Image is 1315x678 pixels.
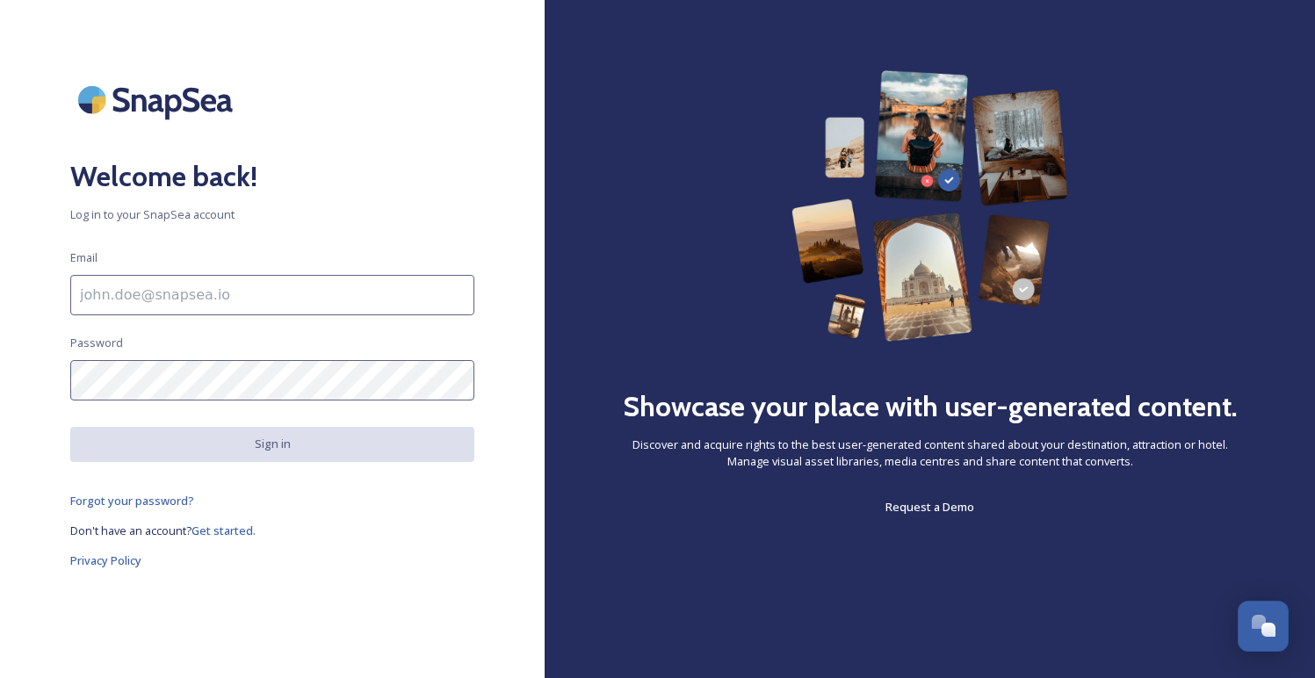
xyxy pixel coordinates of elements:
a: Privacy Policy [70,550,474,571]
span: Privacy Policy [70,552,141,568]
span: Discover and acquire rights to the best user-generated content shared about your destination, att... [615,436,1245,470]
a: Request a Demo [885,496,974,517]
span: Don't have an account? [70,523,191,538]
span: Password [70,335,123,351]
a: Forgot your password? [70,490,474,511]
span: Forgot your password? [70,493,194,508]
input: john.doe@snapsea.io [70,275,474,315]
button: Sign in [70,427,474,461]
span: Log in to your SnapSea account [70,206,474,223]
h2: Welcome back! [70,155,474,198]
span: Email [70,249,98,266]
button: Open Chat [1238,601,1289,652]
span: Get started. [191,523,256,538]
h2: Showcase your place with user-generated content. [623,386,1238,428]
a: Don't have an account?Get started. [70,520,474,541]
img: 63b42ca75bacad526042e722_Group%20154-p-800.png [791,70,1068,342]
img: SnapSea Logo [70,70,246,129]
span: Request a Demo [885,499,974,515]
